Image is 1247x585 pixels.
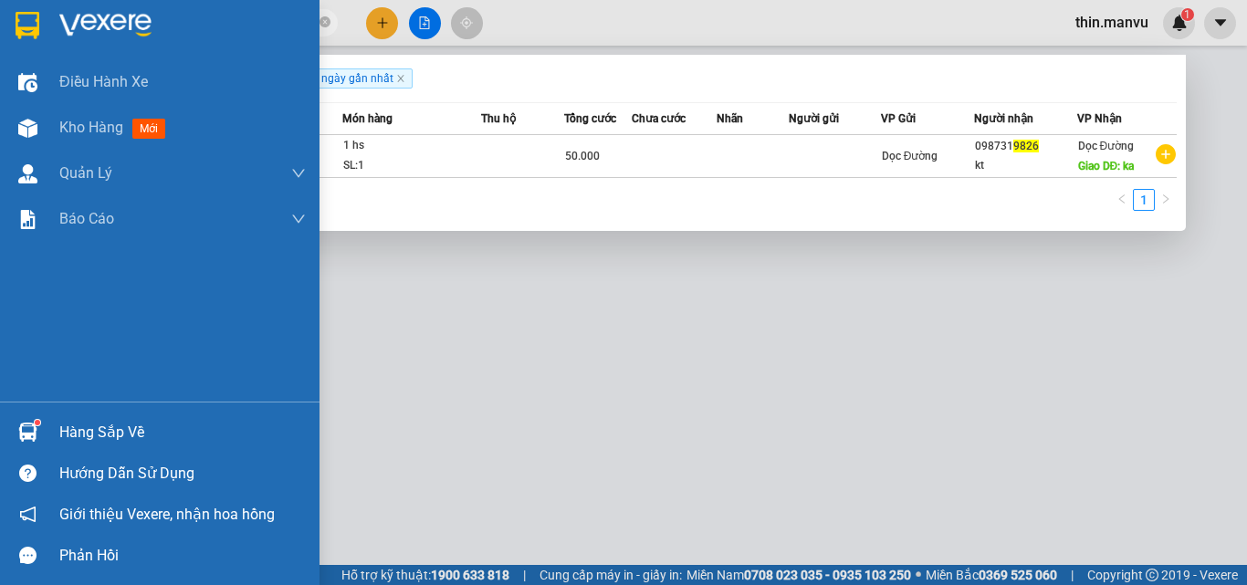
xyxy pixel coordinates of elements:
[320,15,330,32] span: close-circle
[1155,189,1177,211] li: Next Page
[1111,189,1133,211] button: left
[342,112,393,125] span: Món hàng
[18,73,37,92] img: warehouse-icon
[59,207,114,230] span: Báo cáo
[1155,189,1177,211] button: right
[285,68,413,89] span: Gửi 3 ngày gần nhất
[291,166,306,181] span: down
[59,503,275,526] span: Giới thiệu Vexere, nhận hoa hồng
[1160,193,1171,204] span: right
[1013,140,1039,152] span: 9826
[1134,190,1154,210] a: 1
[59,119,123,136] span: Kho hàng
[59,460,306,487] div: Hướng dẫn sử dụng
[396,74,405,83] span: close
[19,506,37,523] span: notification
[1111,189,1133,211] li: Previous Page
[18,423,37,442] img: warehouse-icon
[789,112,839,125] span: Người gửi
[59,70,148,93] span: Điều hành xe
[343,136,480,156] div: 1 hs
[19,547,37,564] span: message
[343,156,480,176] div: SL: 1
[565,150,600,162] span: 50.000
[320,16,330,27] span: close-circle
[59,419,306,446] div: Hàng sắp về
[1116,193,1127,204] span: left
[35,420,40,425] sup: 1
[974,112,1033,125] span: Người nhận
[132,119,165,139] span: mới
[1078,160,1135,172] span: Giao DĐ: ka
[19,465,37,482] span: question-circle
[291,212,306,226] span: down
[632,112,686,125] span: Chưa cước
[975,156,1075,175] div: kt
[1077,112,1122,125] span: VP Nhận
[59,542,306,569] div: Phản hồi
[564,112,616,125] span: Tổng cước
[1078,140,1135,152] span: Dọc Đường
[59,162,112,184] span: Quản Lý
[1156,144,1176,164] span: plus-circle
[18,119,37,138] img: warehouse-icon
[481,112,516,125] span: Thu hộ
[18,164,37,183] img: warehouse-icon
[1133,189,1155,211] li: 1
[882,150,938,162] span: Dọc Đường
[975,137,1075,156] div: 098731
[881,112,916,125] span: VP Gửi
[16,12,39,39] img: logo-vxr
[717,112,743,125] span: Nhãn
[18,210,37,229] img: solution-icon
